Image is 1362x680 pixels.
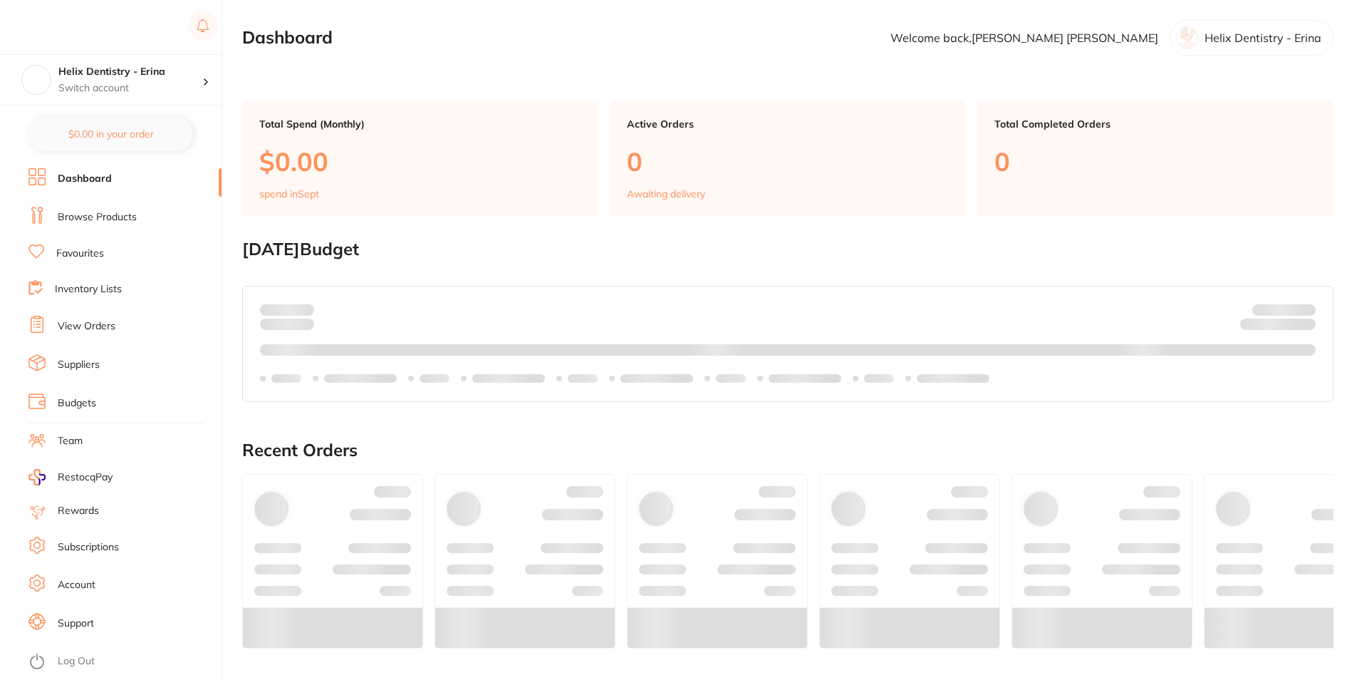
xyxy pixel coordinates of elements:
a: View Orders [58,319,115,334]
p: Labels [716,373,746,384]
p: $0.00 [259,147,581,176]
img: Helix Dentistry - Erina [22,66,51,94]
h2: [DATE] Budget [242,239,1334,259]
p: Budget: [1252,304,1316,315]
a: Suppliers [58,358,100,372]
strong: $0.00 [289,303,314,316]
span: RestocqPay [58,470,113,485]
a: Dashboard [58,172,112,186]
h2: Recent Orders [242,441,1334,460]
button: Log Out [28,651,217,674]
p: Labels [420,373,449,384]
strong: $0.00 [1291,321,1316,334]
strong: $NaN [1288,303,1316,316]
p: Labels extended [324,373,397,384]
a: Total Spend (Monthly)$0.00spend inSept [242,101,598,217]
a: Favourites [56,247,104,261]
p: Awaiting delivery [627,188,705,200]
p: Labels [568,373,598,384]
img: RestocqPay [28,469,46,485]
a: Team [58,434,83,448]
h2: Dashboard [242,28,333,48]
a: Support [58,617,94,631]
p: Active Orders [627,118,949,130]
a: Account [58,578,95,592]
h4: Helix Dentistry - Erina [58,65,202,79]
a: Budgets [58,396,96,411]
a: Rewards [58,504,99,518]
a: Total Completed Orders0 [977,101,1334,217]
p: spend in Sept [259,188,319,200]
p: Switch account [58,81,202,96]
p: Helix Dentistry - Erina [1205,31,1321,44]
p: Spent: [260,304,314,315]
p: month [260,316,314,333]
p: Labels extended [917,373,989,384]
a: RestocqPay [28,469,113,485]
a: Browse Products [58,210,137,225]
p: Remaining: [1240,316,1316,333]
p: Labels [271,373,301,384]
a: Restocq Logo [28,11,120,43]
p: Labels extended [769,373,841,384]
a: Subscriptions [58,540,119,555]
a: Log Out [58,654,95,669]
a: Inventory Lists [55,282,122,297]
p: Total Spend (Monthly) [259,118,581,130]
a: Active Orders0Awaiting delivery [610,101,966,217]
p: 0 [994,147,1316,176]
p: Labels [864,373,894,384]
img: Restocq Logo [28,19,120,36]
button: $0.00 in your order [28,117,193,151]
p: Welcome back, [PERSON_NAME] [PERSON_NAME] [890,31,1158,44]
p: 0 [627,147,949,176]
p: Labels extended [472,373,545,384]
p: Labels extended [620,373,693,384]
p: Total Completed Orders [994,118,1316,130]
